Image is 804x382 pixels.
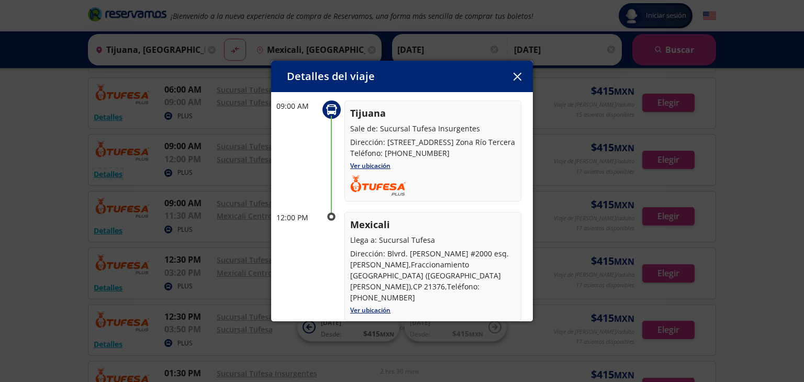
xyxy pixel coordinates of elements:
[350,248,516,303] p: Dirección: Blvrd. [PERSON_NAME] #2000 esq. [PERSON_NAME],Fraccionamiento [GEOGRAPHIC_DATA] ([GEOG...
[350,161,390,170] a: Ver ubicación
[350,106,516,120] p: Tijuana
[276,212,318,223] p: 12:00 PM
[350,306,390,314] a: Ver ubicación
[276,100,318,111] p: 09:00 AM
[350,234,516,245] p: Llega a: Sucursal Tufesa
[350,174,406,196] img: TUFESA.png
[350,123,516,134] p: Sale de: Sucursal Tufesa Insurgentes
[350,218,516,232] p: Mexicali
[350,137,516,159] p: Dirección: [STREET_ADDRESS] Zona Río Tercera Teléfono: [PHONE_NUMBER]
[287,69,375,84] p: Detalles del viaje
